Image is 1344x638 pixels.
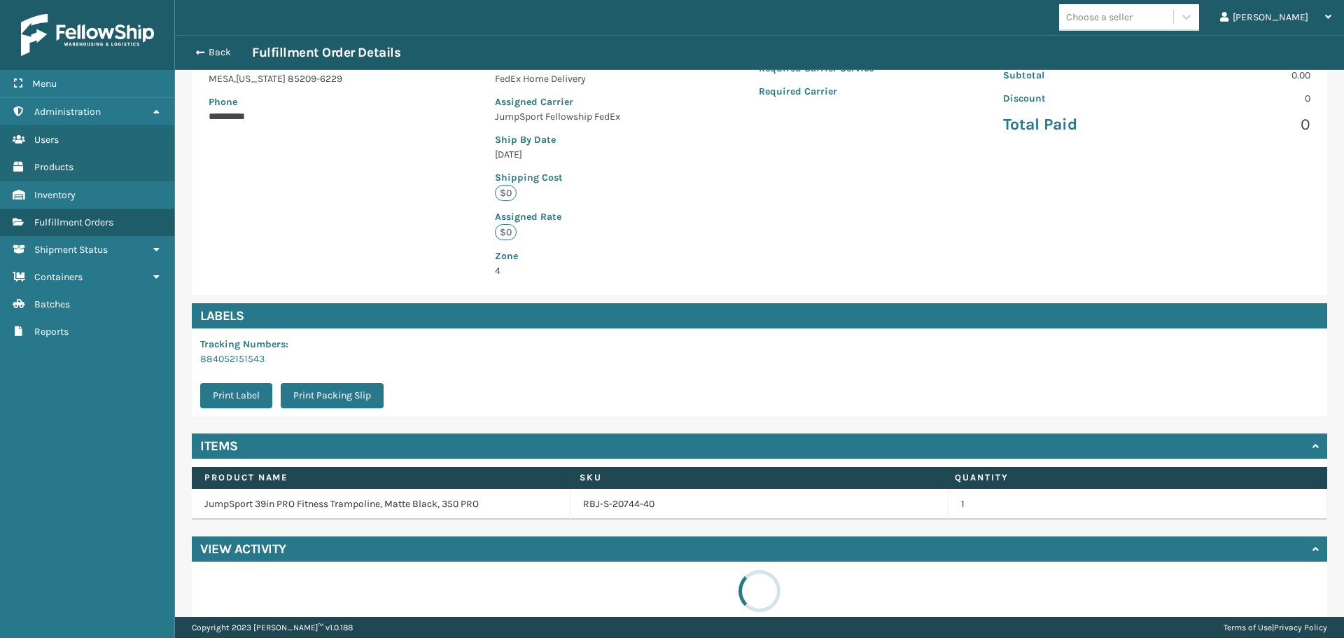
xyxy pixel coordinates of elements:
span: [US_STATE] [236,73,286,85]
span: , [234,73,236,85]
p: Discount [1003,91,1148,106]
a: 884052151543 [200,353,265,365]
label: Product Name [204,471,554,484]
h4: View Activity [200,541,286,557]
a: Terms of Use [1224,623,1272,632]
a: Privacy Policy [1274,623,1327,632]
span: 4 [495,249,629,277]
span: MESA [209,73,234,85]
span: Products [34,161,73,173]
span: Reports [34,326,69,338]
button: Print Label [200,383,272,408]
p: Shipping Cost [495,170,629,185]
p: Phone [209,95,365,109]
div: Choose a seller [1066,10,1133,25]
p: Ship By Date [495,132,629,147]
span: Inventory [34,189,76,201]
p: 0 [1165,91,1310,106]
p: 0.00 [1165,68,1310,83]
p: JumpSport Fellowship FedEx [495,109,629,124]
p: $0 [495,185,517,201]
p: Required Carrier [759,84,874,99]
span: Containers [34,271,83,283]
label: Quantity [955,471,1304,484]
span: Administration [34,106,101,118]
p: 0 [1165,114,1310,135]
span: Fulfillment Orders [34,216,113,228]
span: Tracking Numbers : [200,338,288,350]
p: Zone [495,249,629,263]
div: | [1224,617,1327,638]
h4: Labels [192,303,1327,328]
p: Copyright 2023 [PERSON_NAME]™ v 1.0.188 [192,617,353,638]
h4: Items [200,438,238,455]
span: Menu [32,78,57,90]
p: [DATE] [495,147,629,162]
h3: Fulfillment Order Details [252,44,400,61]
p: Subtotal [1003,68,1148,83]
label: SKU [580,471,929,484]
button: Back [188,46,252,59]
span: Shipment Status [34,244,108,256]
td: 1 [948,489,1327,520]
button: Print Packing Slip [281,383,384,408]
td: JumpSport 39in PRO Fitness Trampoline, Matte Black, 350 PRO [192,489,570,520]
p: $0 [495,224,517,240]
p: Assigned Carrier [495,95,629,109]
p: FedEx Home Delivery [495,71,629,86]
p: Total Paid [1003,114,1148,135]
span: Users [34,134,59,146]
a: RBJ-S-20744-40 [583,497,654,511]
span: Batches [34,298,70,310]
p: Assigned Rate [495,209,629,224]
img: logo [21,14,154,56]
span: 85209-6229 [288,73,342,85]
